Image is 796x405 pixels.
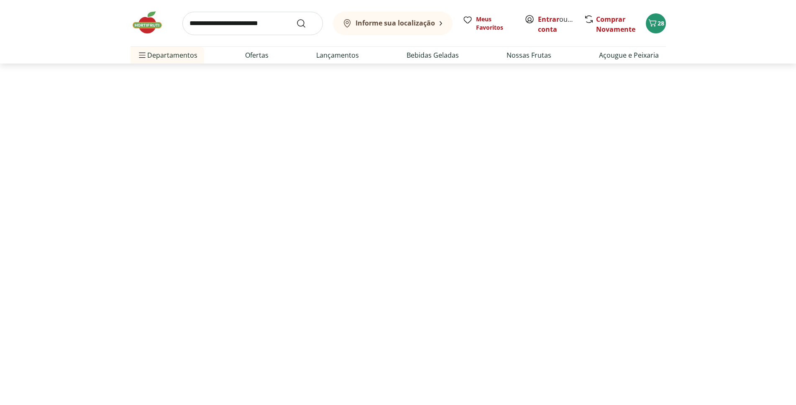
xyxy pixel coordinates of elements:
a: Bebidas Geladas [407,50,459,60]
button: Carrinho [646,13,666,33]
span: Meus Favoritos [476,15,514,32]
b: Informe sua localização [356,18,435,28]
a: Lançamentos [316,50,359,60]
span: ou [538,14,575,34]
a: Comprar Novamente [596,15,635,34]
span: 28 [658,19,664,27]
a: Meus Favoritos [463,15,514,32]
a: Ofertas [245,50,269,60]
a: Criar conta [538,15,584,34]
input: search [182,12,323,35]
button: Submit Search [296,18,316,28]
a: Açougue e Peixaria [599,50,659,60]
span: Departamentos [137,45,197,65]
button: Informe sua localização [333,12,453,35]
a: Entrar [538,15,559,24]
img: Hortifruti [131,10,172,35]
button: Menu [137,45,147,65]
a: Nossas Frutas [507,50,551,60]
